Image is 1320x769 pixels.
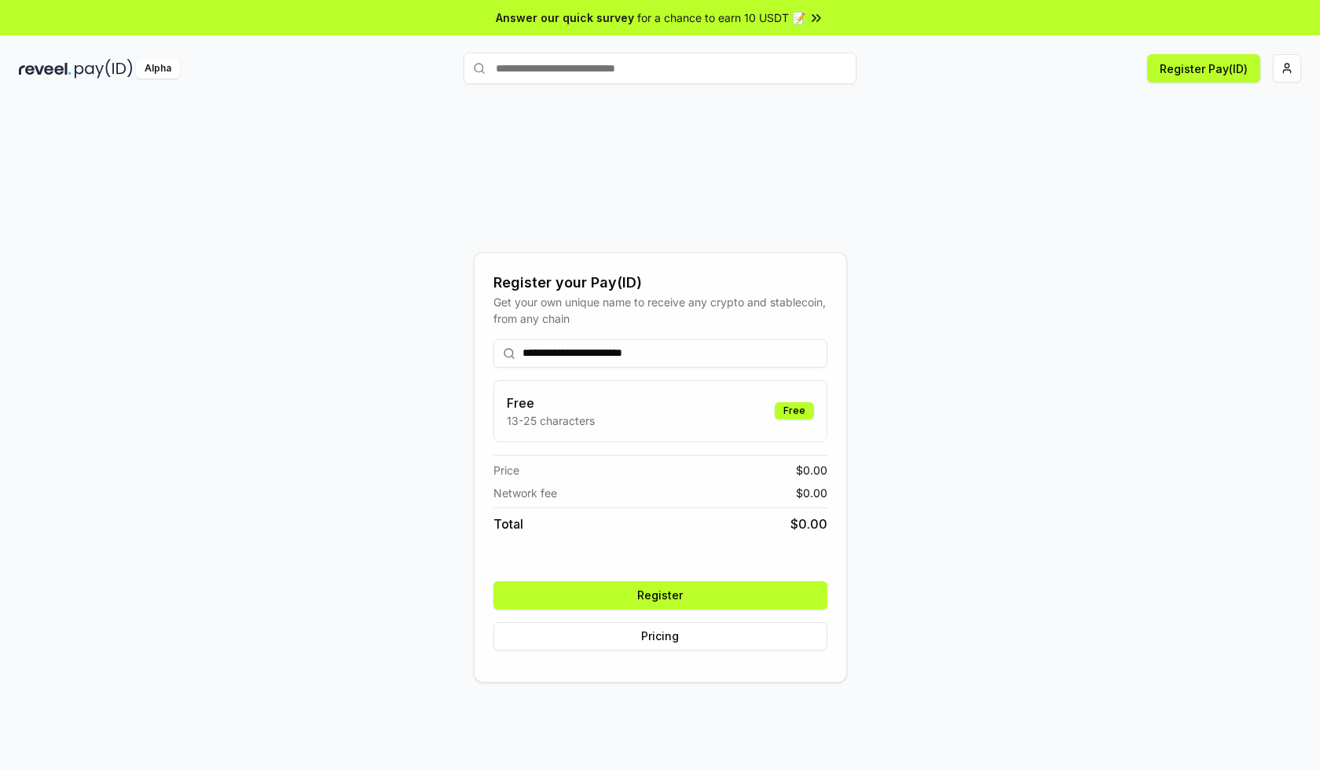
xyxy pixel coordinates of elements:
button: Register Pay(ID) [1147,54,1260,82]
span: Network fee [493,485,557,501]
div: Get your own unique name to receive any crypto and stablecoin, from any chain [493,294,827,327]
span: Total [493,514,523,533]
span: $ 0.00 [790,514,827,533]
img: reveel_dark [19,59,71,79]
span: Answer our quick survey [496,9,634,26]
button: Pricing [493,622,827,650]
div: Free [775,402,814,419]
h3: Free [507,394,595,412]
div: Register your Pay(ID) [493,272,827,294]
div: Alpha [136,59,180,79]
span: Price [493,462,519,478]
span: $ 0.00 [796,462,827,478]
span: $ 0.00 [796,485,827,501]
img: pay_id [75,59,133,79]
button: Register [493,581,827,610]
p: 13-25 characters [507,412,595,429]
span: for a chance to earn 10 USDT 📝 [637,9,805,26]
